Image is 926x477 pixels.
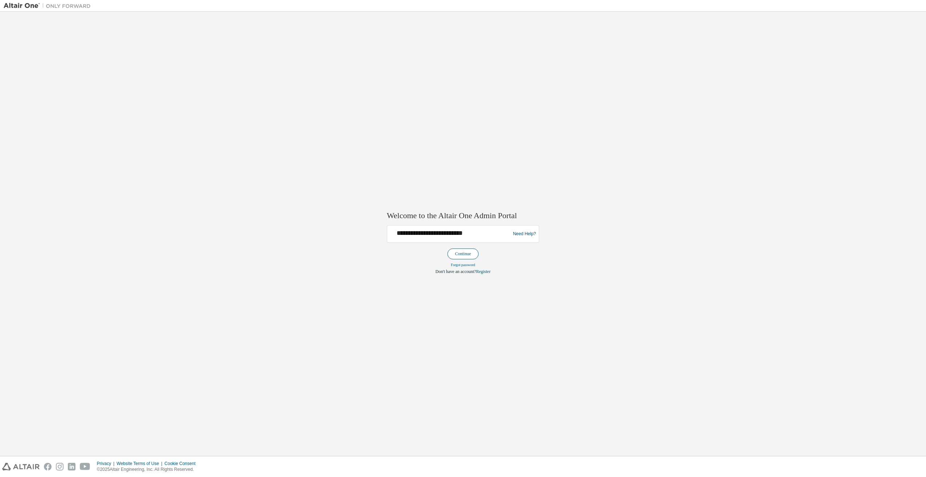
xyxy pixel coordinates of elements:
[97,461,116,466] div: Privacy
[97,466,200,473] p: © 2025 Altair Engineering, Inc. All Rights Reserved.
[116,461,164,466] div: Website Terms of Use
[68,463,75,470] img: linkedin.svg
[476,269,491,274] a: Register
[164,461,200,466] div: Cookie Consent
[4,2,94,9] img: Altair One
[387,211,539,221] h2: Welcome to the Altair One Admin Portal
[2,463,40,470] img: altair_logo.svg
[44,463,52,470] img: facebook.svg
[56,463,63,470] img: instagram.svg
[447,249,479,260] button: Continue
[80,463,90,470] img: youtube.svg
[435,269,476,274] span: Don't have an account?
[451,263,475,267] a: Forgot password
